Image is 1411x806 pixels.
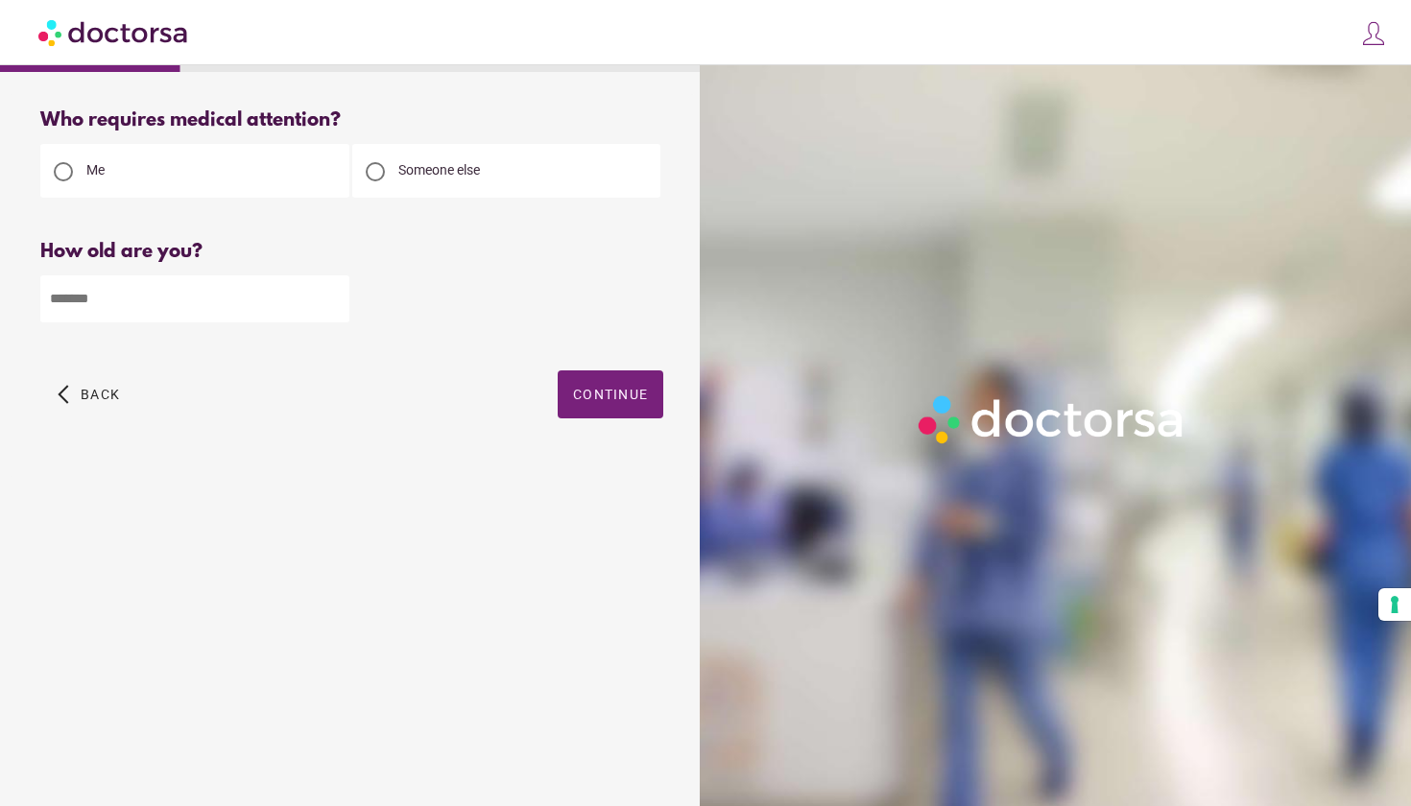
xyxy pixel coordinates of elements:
span: Me [86,162,105,178]
span: Continue [573,387,648,402]
span: Back [81,387,120,402]
div: Who requires medical attention? [40,109,663,131]
img: Doctorsa.com [38,11,190,54]
button: Continue [558,370,663,418]
img: icons8-customer-100.png [1360,20,1387,47]
button: Your consent preferences for tracking technologies [1378,588,1411,621]
button: arrow_back_ios Back [50,370,128,418]
img: Logo-Doctorsa-trans-White-partial-flat.png [911,388,1193,451]
div: How old are you? [40,241,663,263]
span: Someone else [398,162,480,178]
